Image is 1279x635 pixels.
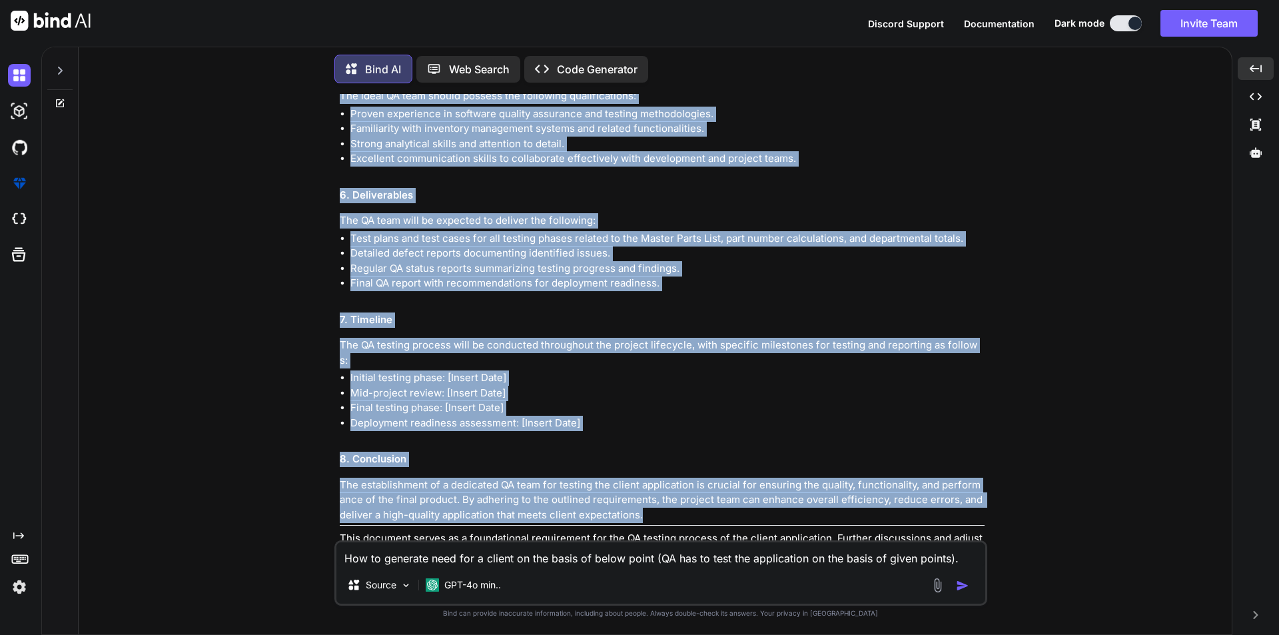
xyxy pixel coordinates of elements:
h2: 8. Conclusion [340,452,985,467]
p: Source [366,578,396,592]
img: darkChat [8,64,31,87]
li: Final QA report with recommendations for deployment readiness. [350,276,985,291]
img: attachment [930,578,945,593]
li: Final testing phase: [Insert Date] [350,400,985,416]
p: The QA testing process will be conducted throughout the project lifecycle, with specific mileston... [340,338,985,368]
img: cloudideIcon [8,208,31,231]
li: Detailed defect reports documenting identified issues. [350,246,985,261]
p: Web Search [449,61,510,77]
li: Deployment readiness assessment: [Insert Date] [350,416,985,431]
p: Bind AI [365,61,401,77]
img: Pick Models [400,580,412,591]
img: premium [8,172,31,195]
li: Proven experience in software quality assurance and testing methodologies. [350,107,985,122]
p: GPT-4o min.. [444,578,501,592]
h2: 6. Deliverables [340,188,985,203]
img: Bind AI [11,11,91,31]
span: Discord Support [868,18,944,29]
img: GPT-4o mini [426,578,439,592]
li: Initial testing phase: [Insert Date] [350,370,985,386]
span: Documentation [964,18,1035,29]
li: Mid-project review: [Insert Date] [350,386,985,401]
p: This document serves as a foundational requirement for the QA testing process of the client appli... [340,531,985,561]
img: settings [8,576,31,598]
p: The QA team will be expected to deliver the following: [340,213,985,229]
img: icon [956,579,969,592]
span: Dark mode [1055,17,1104,30]
img: darkAi-studio [8,100,31,123]
h2: 7. Timeline [340,313,985,328]
li: Excellent communication skills to collaborate effectively with development and project teams. [350,151,985,167]
li: Regular QA status reports summarizing testing progress and findings. [350,261,985,277]
p: Code Generator [557,61,638,77]
button: Invite Team [1160,10,1258,37]
img: githubDark [8,136,31,159]
li: Strong analytical skills and attention to detail. [350,137,985,152]
button: Discord Support [868,17,944,31]
p: The establishment of a dedicated QA team for testing the client application is crucial for ensuri... [340,478,985,523]
li: Test plans and test cases for all testing phases related to the Master Parts List, part number ca... [350,231,985,247]
li: Familiarity with inventory management systems and related functionalities. [350,121,985,137]
p: Bind can provide inaccurate information, including about people. Always double-check its answers.... [334,608,987,618]
p: The ideal QA team should possess the following qualifications: [340,89,985,104]
button: Documentation [964,17,1035,31]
